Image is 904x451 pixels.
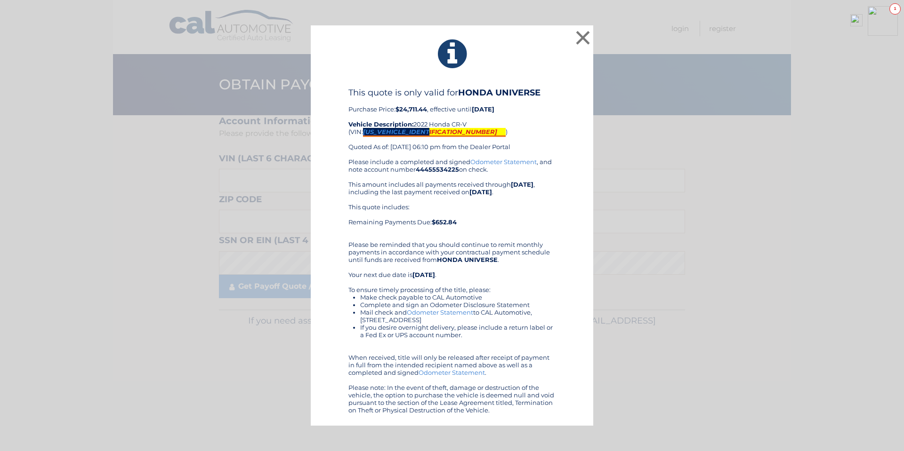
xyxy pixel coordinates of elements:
h4: This quote is only valid for [348,87,556,98]
img: minimized-close.png [850,14,863,26]
b: [DATE] [511,181,533,188]
button: × [573,28,592,47]
b: HONDA UNIVERSE [437,256,498,263]
a: Odometer Statement [407,309,473,316]
div: 1 [889,3,901,15]
li: Mail check and to CAL Automotive, [STREET_ADDRESS] [360,309,556,324]
b: $24,711.44 [395,105,427,113]
a: Odometer Statement [419,369,485,376]
li: Complete and sign an Odometer Disclosure Statement [360,301,556,309]
mark: [US_VEHICLE_IDENTIFICATION_NUMBER] [363,128,506,137]
li: If you desire overnight delivery, please include a return label or a Fed Ex or UPS account number. [360,324,556,339]
b: HONDA UNIVERSE [458,87,541,98]
img: minimized-icon.png [868,6,898,36]
b: [DATE] [412,271,435,278]
div: This quote includes: Remaining Payments Due: [348,203,556,233]
b: [DATE] [472,105,494,113]
b: 44455534225 [416,166,459,173]
div: Purchase Price: , effective until 2022 Honda CR-V (VIN: ) Quoted As of: [DATE] 06:10 pm from the ... [348,87,556,158]
li: Make check payable to CAL Automotive [360,293,556,301]
b: [DATE] [469,188,492,196]
a: Odometer Statement [470,158,537,166]
b: $652.84 [432,218,457,226]
strong: Vehicle Description: [348,120,413,128]
div: Please include a completed and signed , and note account number on check. This amount includes al... [348,158,556,414]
